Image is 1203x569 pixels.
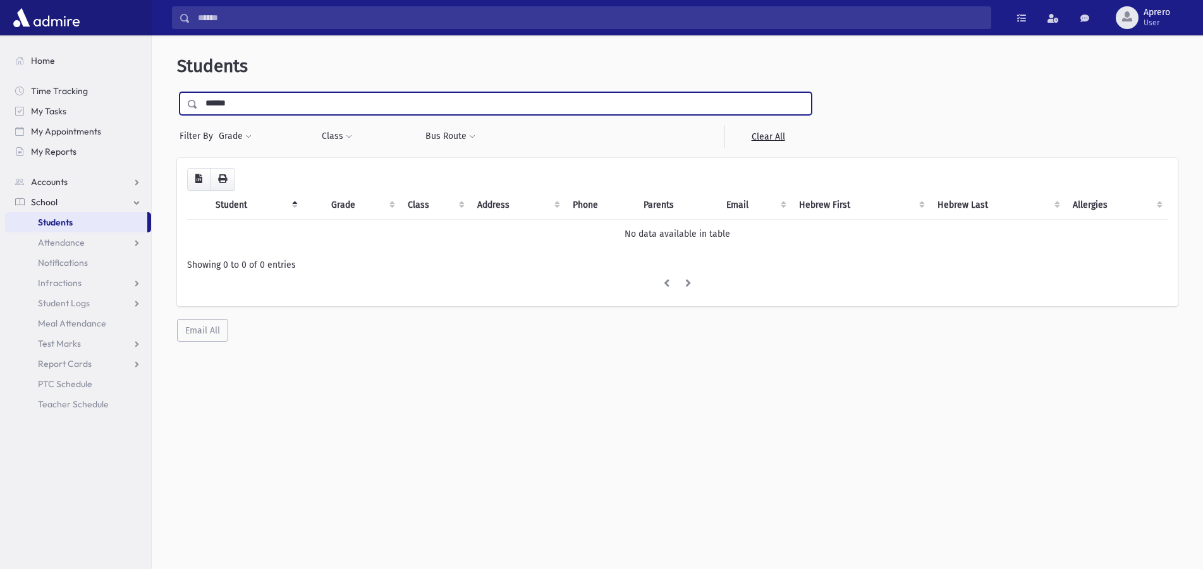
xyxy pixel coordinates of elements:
[38,257,88,268] span: Notifications
[930,191,1066,220] th: Hebrew Last: activate to sort column ascending
[31,196,58,208] span: School
[31,146,76,157] span: My Reports
[31,55,55,66] span: Home
[5,192,151,212] a: School
[5,51,151,71] a: Home
[324,191,400,220] th: Grade: activate to sort column ascending
[1144,18,1170,28] span: User
[38,237,85,248] span: Attendance
[470,191,565,220] th: Address: activate to sort column ascending
[31,126,101,137] span: My Appointments
[38,378,92,390] span: PTC Schedule
[38,358,92,369] span: Report Cards
[218,125,252,148] button: Grade
[400,191,470,220] th: Class: activate to sort column ascending
[1144,8,1170,18] span: Aprero
[5,374,151,394] a: PTC Schedule
[5,354,151,374] a: Report Cards
[321,125,353,148] button: Class
[177,319,228,342] button: Email All
[5,253,151,273] a: Notifications
[5,141,151,162] a: My Reports
[5,172,151,192] a: Accounts
[38,277,82,289] span: Infractions
[180,129,218,143] span: Filter By
[5,212,147,232] a: Students
[38,297,90,309] span: Student Logs
[5,273,151,293] a: Infractions
[38,398,109,410] span: Teacher Schedule
[187,258,1168,272] div: Showing 0 to 0 of 0 entries
[38,217,73,228] span: Students
[425,125,476,148] button: Bus Route
[31,105,66,117] span: My Tasks
[5,313,151,333] a: Meal Attendance
[5,232,151,253] a: Attendance
[31,85,88,97] span: Time Tracking
[38,318,106,329] span: Meal Attendance
[5,81,151,101] a: Time Tracking
[38,338,81,349] span: Test Marks
[5,394,151,414] a: Teacher Schedule
[10,5,83,30] img: AdmirePro
[210,168,235,191] button: Print
[5,333,151,354] a: Test Marks
[565,191,637,220] th: Phone
[724,125,812,148] a: Clear All
[177,56,248,76] span: Students
[208,191,303,220] th: Student: activate to sort column descending
[636,191,718,220] th: Parents
[5,101,151,121] a: My Tasks
[5,293,151,313] a: Student Logs
[31,176,68,188] span: Accounts
[719,191,791,220] th: Email: activate to sort column ascending
[190,6,991,29] input: Search
[187,219,1168,248] td: No data available in table
[187,168,211,191] button: CSV
[791,191,930,220] th: Hebrew First: activate to sort column ascending
[5,121,151,141] a: My Appointments
[1065,191,1168,220] th: Allergies: activate to sort column ascending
